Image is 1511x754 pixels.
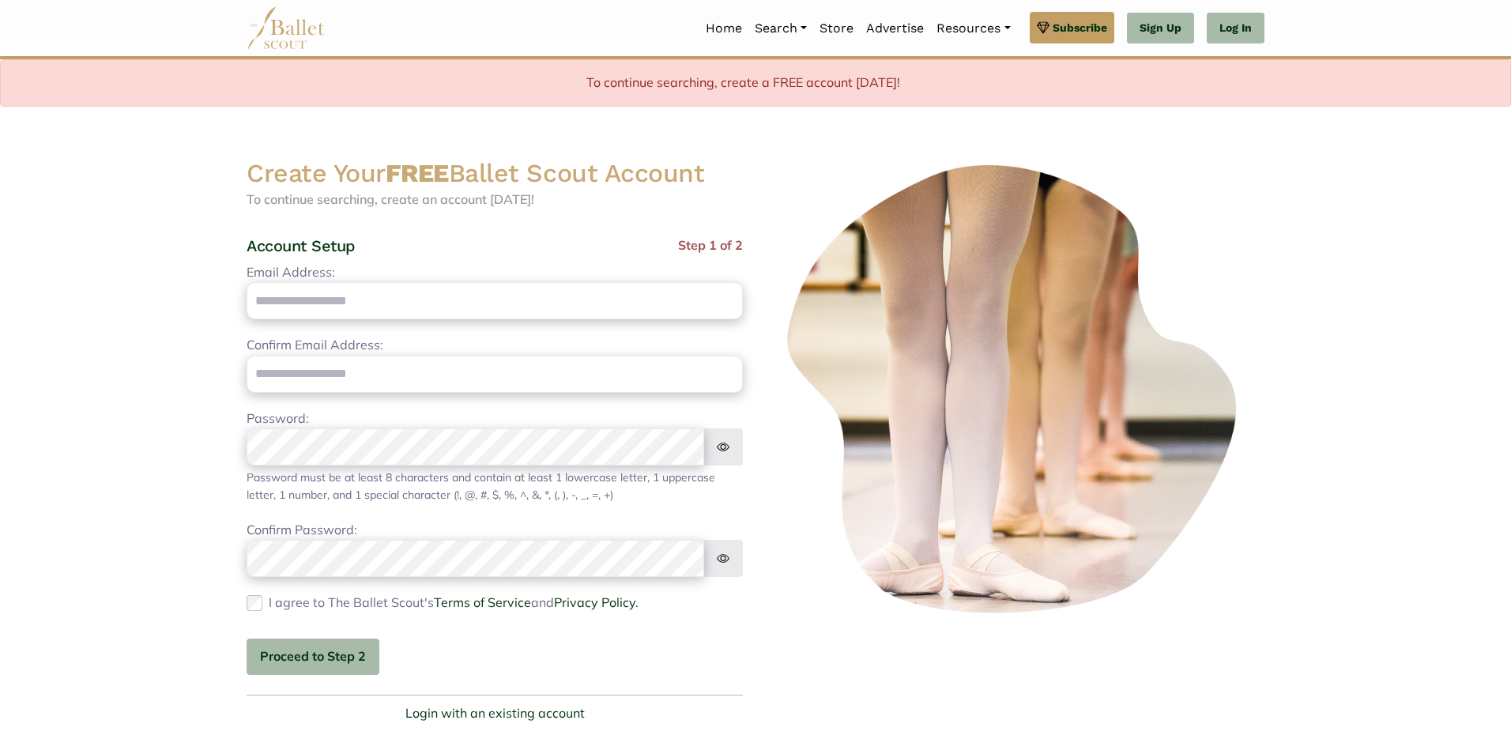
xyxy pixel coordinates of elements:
[247,639,379,676] button: Proceed to Step 2
[1053,19,1107,36] span: Subscribe
[1030,12,1114,43] a: Subscribe
[1127,13,1194,44] a: Sign Up
[247,520,357,541] label: Confirm Password:
[813,12,860,45] a: Store
[247,335,383,356] label: Confirm Email Address:
[554,594,639,610] a: Privacy Policy.
[247,469,743,504] div: Password must be at least 8 characters and contain at least 1 lowercase letter, 1 uppercase lette...
[678,236,743,262] span: Step 1 of 2
[405,703,585,724] a: Login with an existing account
[699,12,748,45] a: Home
[269,593,639,613] label: I agree to The Ballet Scout's and
[1207,13,1264,44] a: Log In
[1037,19,1049,36] img: gem.svg
[386,158,449,188] strong: FREE
[247,236,356,256] h4: Account Setup
[247,191,534,207] span: To continue searching, create an account [DATE]!
[247,157,743,190] h2: Create Your Ballet Scout Account
[247,262,335,283] label: Email Address:
[247,409,309,429] label: Password:
[748,12,813,45] a: Search
[860,12,930,45] a: Advertise
[930,12,1016,45] a: Resources
[768,157,1264,623] img: ballerinas
[434,594,531,610] a: Terms of Service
